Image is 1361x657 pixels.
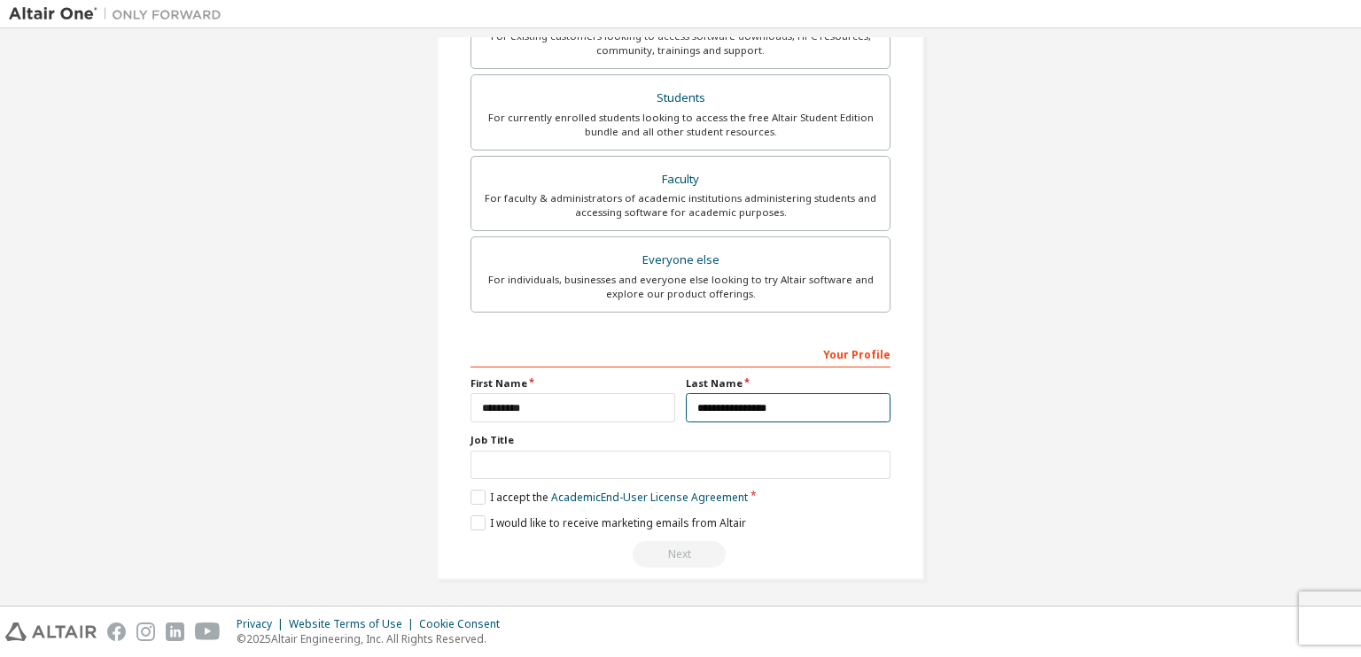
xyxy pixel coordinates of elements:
[686,376,890,390] label: Last Name
[482,248,879,273] div: Everyone else
[237,617,289,631] div: Privacy
[471,490,748,505] label: I accept the
[482,273,879,301] div: For individuals, businesses and everyone else looking to try Altair software and explore our prod...
[471,541,890,568] div: Read and acccept EULA to continue
[471,339,890,367] div: Your Profile
[551,490,748,505] a: Academic End-User License Agreement
[237,631,510,646] p: © 2025 Altair Engineering, Inc. All Rights Reserved.
[482,29,879,58] div: For existing customers looking to access software downloads, HPC resources, community, trainings ...
[9,5,230,23] img: Altair One
[471,515,746,530] label: I would like to receive marketing emails from Altair
[136,622,155,641] img: instagram.svg
[289,617,419,631] div: Website Terms of Use
[482,167,879,192] div: Faculty
[107,622,126,641] img: facebook.svg
[419,617,510,631] div: Cookie Consent
[482,86,879,111] div: Students
[471,433,890,447] label: Job Title
[471,376,675,390] label: First Name
[195,622,221,641] img: youtube.svg
[166,622,184,641] img: linkedin.svg
[5,622,97,641] img: altair_logo.svg
[482,111,879,139] div: For currently enrolled students looking to access the free Altair Student Edition bundle and all ...
[482,191,879,220] div: For faculty & administrators of academic institutions administering students and accessing softwa...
